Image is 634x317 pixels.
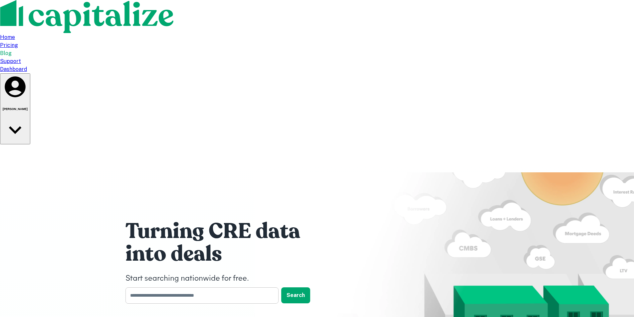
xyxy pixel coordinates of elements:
h1: Turning CRE data [125,218,325,245]
button: Search [281,287,310,303]
iframe: Chat Widget [601,264,634,296]
h6: [PERSON_NAME] [3,107,28,111]
h1: into deals [125,241,325,267]
h4: Start searching nationwide for free. [125,273,325,285]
